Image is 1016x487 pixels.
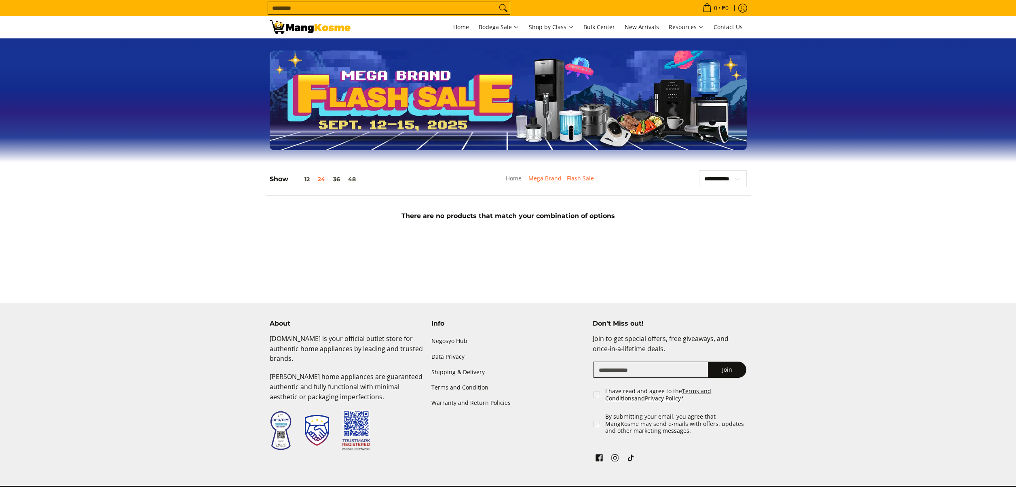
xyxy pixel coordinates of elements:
button: 24 [314,176,329,182]
a: Contact Us [710,16,747,38]
span: Contact Us [714,23,743,31]
a: Data Privacy [431,349,585,364]
span: New Arrivals [625,23,659,31]
span: Shop by Class [529,22,574,32]
a: Shop by Class [525,16,578,38]
a: Negosyo Hub [431,334,585,349]
a: Shipping & Delivery [431,364,585,380]
span: Bodega Sale [479,22,519,32]
label: By submitting your email, you agree that MangKosme may send e-mails with offers, updates and othe... [605,413,747,434]
h4: Info [431,320,585,328]
img: Data Privacy Seal [270,411,292,451]
button: 12 [288,176,314,182]
a: Bulk Center [579,16,619,38]
a: Terms and Condition [431,380,585,395]
h5: There are no products that match your combination of options [266,212,751,220]
a: Mega Brand - Flash Sale [528,174,594,182]
button: 48 [344,176,360,182]
h4: About [270,320,423,328]
a: Terms and Conditions [605,387,711,402]
a: Warranty and Return Policies [431,395,585,411]
img: Trustmark Seal [305,415,329,446]
button: 36 [329,176,344,182]
a: See Mang Kosme on TikTok [625,452,636,466]
label: I have read and agree to the and * [605,387,747,402]
span: Bulk Center [583,23,615,31]
img: MANG KOSME MEGA BRAND FLASH SALE: September 12-15, 2025 l Mang Kosme [270,20,351,34]
a: Privacy Policy [645,394,681,402]
a: New Arrivals [621,16,663,38]
a: See Mang Kosme on Facebook [594,452,605,466]
a: Home [449,16,473,38]
a: Bodega Sale [475,16,523,38]
span: ₱0 [720,5,730,11]
span: 0 [713,5,718,11]
p: Join to get special offers, free giveaways, and once-in-a-lifetime deals. [593,334,746,362]
span: • [700,4,731,13]
a: Home [506,174,522,182]
a: Resources [665,16,708,38]
h5: Show [270,175,360,183]
nav: Main Menu [359,16,747,38]
span: Home [453,23,469,31]
p: [DOMAIN_NAME] is your official outlet store for authentic home appliances by leading and trusted ... [270,334,423,372]
a: See Mang Kosme on Instagram [609,452,621,466]
button: Search [497,2,510,14]
p: [PERSON_NAME] home appliances are guaranteed authentic and fully functional with minimal aestheti... [270,372,423,410]
img: Trustmark QR [342,410,370,451]
button: Join [708,362,746,378]
h4: Don't Miss out! [593,320,746,328]
nav: Breadcrumbs [447,174,653,192]
span: Resources [669,22,704,32]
